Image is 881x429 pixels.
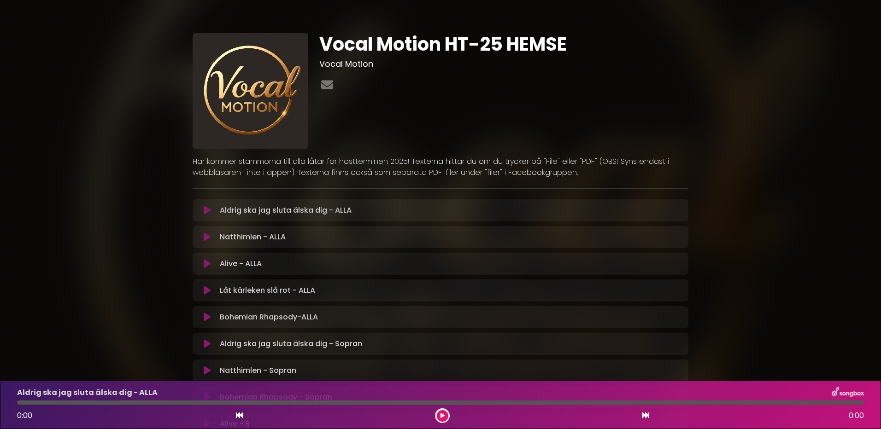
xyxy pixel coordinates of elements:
[832,387,864,399] img: songbox-logo-white.png
[193,33,308,149] img: pGlB4Q9wSIK9SaBErEAn
[220,338,362,349] p: Aldrig ska jag sluta älska dig - Sopran
[17,387,158,398] p: Aldrig ska jag sluta älska dig - ALLA
[319,59,688,69] h3: Vocal Motion
[220,258,262,269] p: Alive - ALLA
[220,285,315,296] p: Låt kärleken slå rot - ALLA
[17,410,32,421] span: 0:00
[220,205,352,216] p: Aldrig ska jag sluta älska dig - ALLA
[319,33,688,55] h1: Vocal Motion HT-25 HEMSE
[193,156,688,178] p: Här kommer stämmorna till alla låtar för höstterminen 2025! Texterna hittar du om du trycker på "...
[849,410,864,421] span: 0:00
[220,365,296,376] p: Natthimlen - Sopran
[220,232,286,243] p: Natthimlen - ALLA
[220,312,318,323] p: Bohemian Rhapsody-ALLA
